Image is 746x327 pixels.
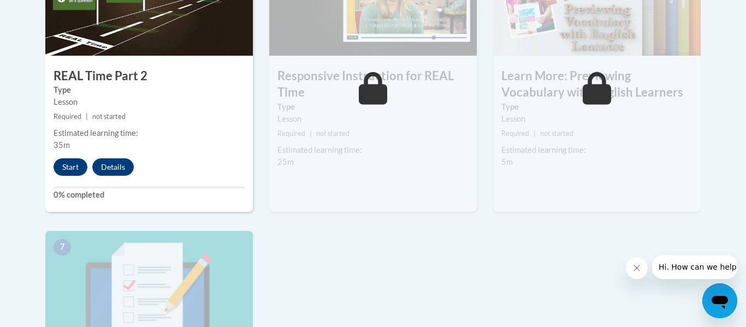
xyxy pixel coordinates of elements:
span: 35m [54,140,70,150]
span: | [86,112,88,121]
label: 0% completed [54,189,245,201]
div: Lesson [54,96,245,108]
label: Type [54,84,245,96]
span: | [534,129,536,138]
button: Start [54,158,87,176]
div: Estimated learning time: [277,144,469,156]
iframe: Button to launch messaging window [702,283,737,318]
span: | [310,129,312,138]
h3: REAL Time Part 2 [45,68,253,85]
h3: Learn More: Previewing Vocabulary with English Learners [493,68,701,102]
label: Type [277,101,469,113]
span: Required [277,129,305,138]
button: Details [92,158,134,176]
iframe: Close message [626,257,648,279]
div: Lesson [277,113,469,125]
span: 7 [54,239,71,255]
span: not started [92,112,126,121]
iframe: Message from company [652,255,737,279]
div: Estimated learning time: [501,144,692,156]
label: Type [501,101,692,113]
span: not started [316,129,350,138]
span: Required [501,129,529,138]
span: Hi. How can we help? [7,8,88,16]
span: 5m [501,157,513,167]
h3: Responsive Instruction for REAL Time [269,68,477,102]
span: Required [54,112,81,121]
div: Lesson [501,113,692,125]
span: not started [540,129,573,138]
div: Estimated learning time: [54,127,245,139]
span: 25m [277,157,294,167]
